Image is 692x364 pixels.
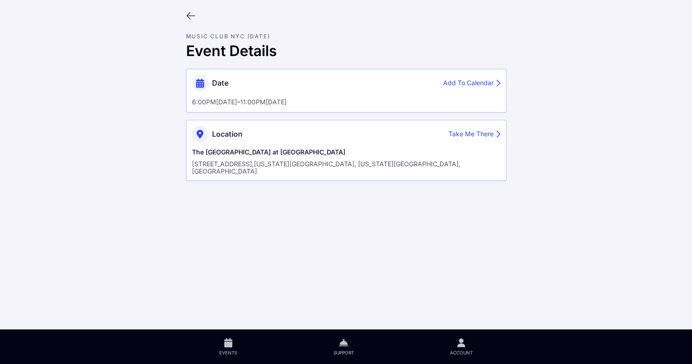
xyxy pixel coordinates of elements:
span: Account [450,349,473,356]
div: Add To Calendar [443,78,500,88]
span: Events [219,349,237,356]
div: [STREET_ADDRESS], [US_STATE][GEOGRAPHIC_DATA], [US_STATE][GEOGRAPHIC_DATA], [GEOGRAPHIC_DATA] [192,160,500,175]
div: Take Me There [449,129,500,139]
div: Event Details [186,42,506,60]
span: Support [333,349,354,356]
a: Events [172,329,285,364]
div: Music Club NYC [DATE] [186,34,506,39]
div: The [GEOGRAPHIC_DATA] at [GEOGRAPHIC_DATA] [192,148,500,157]
span: Date [212,78,228,87]
a: Account [402,329,520,364]
a: Support [285,329,402,364]
div: 6:00PM[DATE] [192,98,237,106]
div: 11:00PM[DATE] [240,98,287,106]
div: - [192,97,500,107]
span: Location [212,129,242,138]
